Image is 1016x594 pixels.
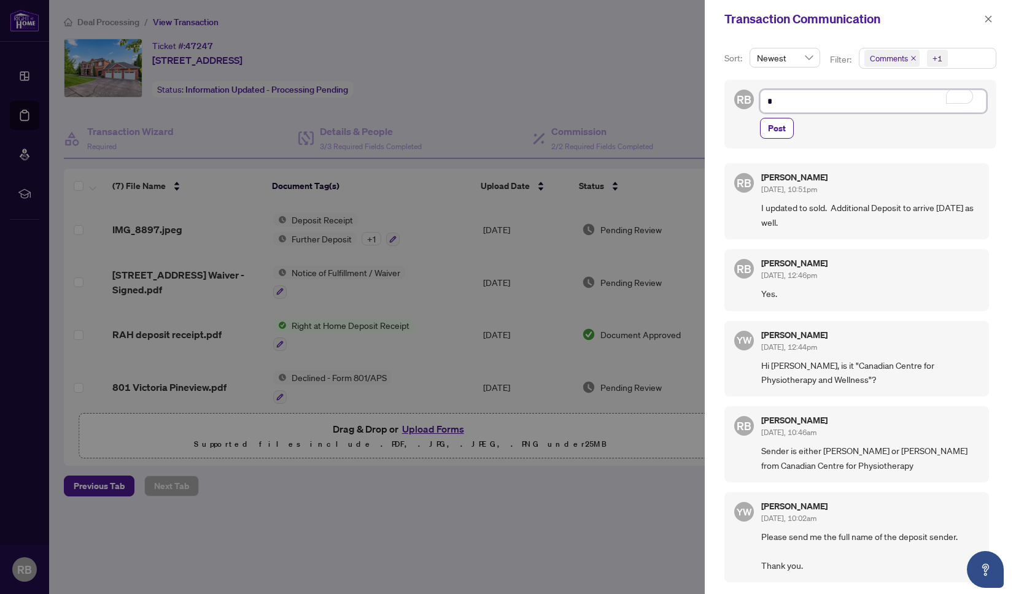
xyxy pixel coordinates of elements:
div: Transaction Communication [724,10,980,28]
span: Hi [PERSON_NAME], is it "Canadian Centre for Physiotherapy and Wellness"? [761,358,979,387]
h5: [PERSON_NAME] [761,173,828,182]
span: [DATE], 10:51pm [761,185,817,194]
span: [DATE], 12:44pm [761,342,817,352]
p: Sort: [724,52,745,65]
p: Filter: [830,53,853,66]
button: Post [760,118,794,139]
h5: [PERSON_NAME] [761,331,828,339]
h5: [PERSON_NAME] [761,502,828,511]
span: Comments [870,52,908,64]
span: Post [768,118,786,138]
div: +1 [933,52,942,64]
span: Newest [757,48,813,67]
span: YW [737,504,752,519]
span: RB [737,417,751,434]
button: Open asap [967,551,1004,588]
span: YW [737,333,752,347]
span: RB [737,91,751,108]
h5: [PERSON_NAME] [761,259,828,268]
span: Please send me the full name of the deposit sender. Thank you. [761,530,979,573]
span: Yes. [761,287,979,301]
h5: [PERSON_NAME] [761,416,828,425]
span: RB [737,260,751,277]
span: close [910,55,917,61]
span: Sender is either [PERSON_NAME] or [PERSON_NAME] from Canadian Centre for Physiotherapy [761,444,979,472]
span: I updated to sold. Additional Deposit to arrive [DATE] as well. [761,201,979,229]
span: RB [737,174,751,191]
span: close [984,15,993,23]
textarea: To enrich screen reader interactions, please activate Accessibility in Grammarly extension settings [760,90,987,113]
span: Comments [864,50,920,67]
span: [DATE], 10:46am [761,428,816,437]
span: [DATE], 12:46pm [761,271,817,280]
span: [DATE], 10:02am [761,514,816,523]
